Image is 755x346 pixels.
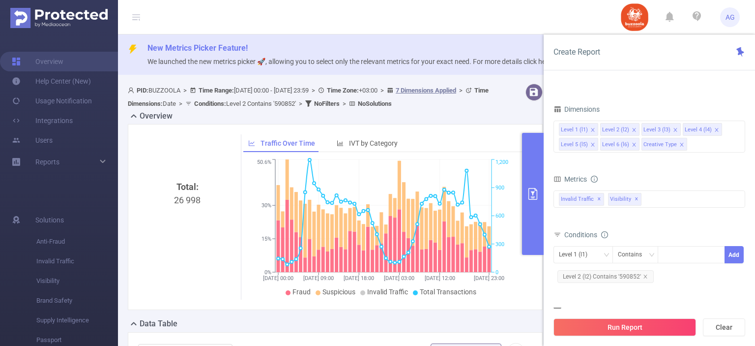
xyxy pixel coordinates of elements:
[36,232,118,252] span: Anti-Fraud
[474,275,504,282] tspan: [DATE] 23:00
[590,127,595,133] i: icon: close
[559,123,598,136] li: Level 1 (l1)
[261,236,271,242] tspan: 15%
[340,100,349,107] span: >
[176,100,185,107] span: >
[261,202,271,209] tspan: 30%
[10,8,108,28] img: Protected Media
[591,176,598,183] i: icon: info-circle
[601,231,608,238] i: icon: info-circle
[424,275,455,282] tspan: [DATE] 12:00
[679,142,684,148] i: icon: close
[685,124,712,136] div: Level 4 (l4)
[140,110,173,122] h2: Overview
[128,44,138,54] i: icon: thunderbolt
[36,252,118,271] span: Invalid Traffic
[367,288,408,296] span: Invalid Traffic
[36,271,118,291] span: Visibility
[495,185,504,191] tspan: 900
[643,124,670,136] div: Level 3 (l3)
[703,318,745,336] button: Clear
[358,100,392,107] b: No Solutions
[384,275,414,282] tspan: [DATE] 03:00
[327,87,359,94] b: Time Zone:
[495,213,504,220] tspan: 600
[456,87,465,94] span: >
[495,241,504,248] tspan: 300
[12,71,91,91] a: Help Center (New)
[296,100,305,107] span: >
[257,159,271,166] tspan: 50.6%
[36,291,118,311] span: Brand Safety
[618,247,649,263] div: Contains
[36,311,118,330] span: Supply Intelligence
[602,124,629,136] div: Level 2 (l2)
[725,246,744,263] button: Add
[337,140,344,147] i: icon: bar-chart
[12,130,53,150] a: Users
[128,87,489,107] span: BUZZOOLA [DATE] 00:00 - [DATE] 23:59 +03:00
[147,58,568,65] span: We launched the new metrics picker 🚀, allowing you to select only the relevant metrics for your e...
[553,175,587,183] span: Metrics
[261,139,315,147] span: Traffic Over Time
[303,275,334,282] tspan: [DATE] 09:00
[142,180,233,346] div: 26 998
[322,288,355,296] span: Suspicious
[420,288,476,296] span: Total Transactions
[632,127,637,133] i: icon: close
[128,87,137,94] i: icon: user
[608,193,641,206] span: Visibility
[643,274,648,279] i: icon: close
[12,52,63,71] a: Overview
[604,252,610,259] i: icon: down
[649,252,655,259] i: icon: down
[559,193,604,206] span: Invalid Traffic
[495,269,498,276] tspan: 0
[377,87,387,94] span: >
[199,87,234,94] b: Time Range:
[180,87,190,94] span: >
[553,105,600,113] span: Dimensions
[292,288,311,296] span: Fraud
[553,308,583,315] span: Filters
[641,138,687,151] li: Creative Type
[35,152,59,172] a: Reports
[600,123,639,136] li: Level 2 (l2)
[726,7,735,27] span: AG
[559,247,594,263] div: Level 1 (l1)
[557,270,654,283] span: Level 2 (l2) Contains '590852'
[597,193,601,205] span: ✕
[553,318,696,336] button: Run Report
[643,138,677,151] div: Creative Type
[559,138,598,151] li: Level 5 (l5)
[137,87,148,94] b: PID:
[194,100,296,107] span: Level 2 Contains '590852'
[602,138,629,151] div: Level 6 (l6)
[641,123,681,136] li: Level 3 (l3)
[673,127,678,133] i: icon: close
[714,127,719,133] i: icon: close
[248,140,255,147] i: icon: line-chart
[309,87,318,94] span: >
[12,111,73,130] a: Integrations
[35,158,59,166] span: Reports
[590,142,595,148] i: icon: close
[194,100,226,107] b: Conditions :
[263,275,293,282] tspan: [DATE] 00:00
[344,275,374,282] tspan: [DATE] 18:00
[632,142,637,148] i: icon: close
[35,210,64,230] span: Solutions
[683,123,722,136] li: Level 4 (l4)
[140,318,177,330] h2: Data Table
[564,231,608,239] span: Conditions
[635,193,639,205] span: ✕
[147,43,248,53] span: New Metrics Picker Feature!
[264,269,271,276] tspan: 0%
[553,47,600,57] span: Create Report
[12,91,92,111] a: Usage Notification
[396,87,456,94] u: 7 Dimensions Applied
[349,139,398,147] span: IVT by Category
[495,159,508,166] tspan: 1,200
[561,124,588,136] div: Level 1 (l1)
[561,138,588,151] div: Level 5 (l5)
